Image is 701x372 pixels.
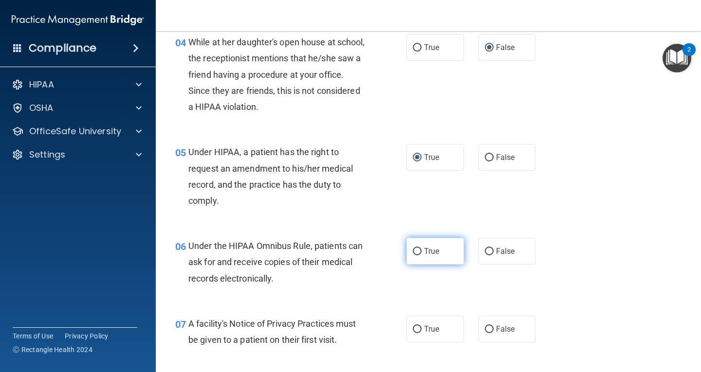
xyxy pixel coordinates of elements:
[496,247,515,256] span: False
[175,241,186,252] span: 06
[485,44,494,52] input: False
[13,345,92,354] span: Ⓒ Rectangle Health 2024
[424,153,439,162] span: True
[413,326,422,333] input: True
[175,147,186,159] span: 05
[12,149,142,160] a: Settings
[424,43,439,52] span: True
[424,247,439,256] span: True
[687,50,691,62] div: 2
[188,241,363,283] span: Under the HIPAA Omnibus Rule, patients can ask for and receive copies of their medical records el...
[413,44,422,52] input: True
[29,149,65,160] p: Settings
[485,326,494,333] input: False
[188,37,365,112] span: While at her daughter's open house at school, the receptionist mentions that he/she saw a friend ...
[485,248,494,255] input: False
[188,147,353,206] span: Under HIPAA, a patient has the right to request an amendment to his/her medical record, and the p...
[413,248,422,255] input: True
[29,41,96,55] h4: Compliance
[485,154,494,161] input: False
[12,79,142,90] a: HIPAA
[29,102,54,114] p: OSHA
[188,319,356,345] span: A facility's Notice of Privacy Practices must be given to a patient on their first visit.
[496,43,515,52] span: False
[413,154,422,161] input: True
[496,324,515,334] span: False
[12,125,142,137] a: OfficeSafe University
[424,324,439,334] span: True
[29,125,121,137] p: OfficeSafe University
[175,37,186,49] span: 04
[12,10,144,30] img: PMB logo
[65,331,109,341] a: Privacy Policy
[496,153,515,162] span: False
[13,331,53,341] a: Terms of Use
[175,319,186,330] span: 07
[663,44,691,72] button: Open Resource Center, 2 new notifications
[12,102,142,114] a: OSHA
[29,79,54,90] p: HIPAA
